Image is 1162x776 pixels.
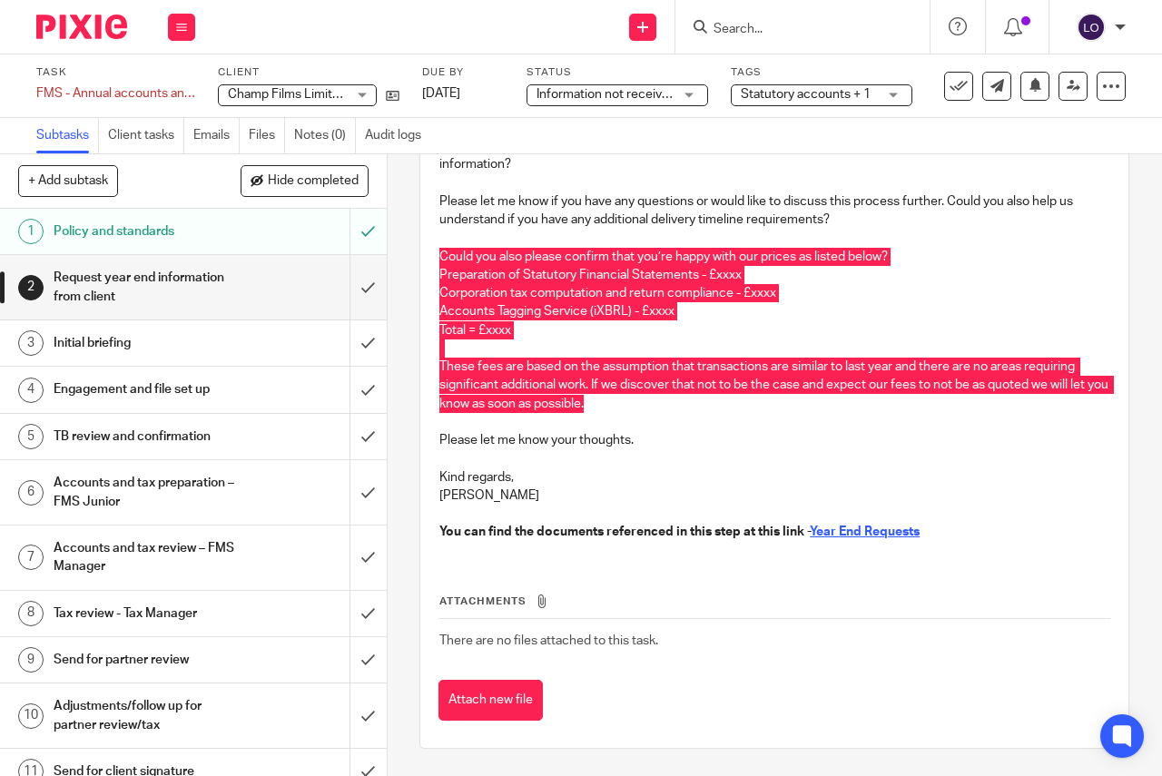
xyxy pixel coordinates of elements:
label: Client [218,65,399,80]
a: Notes (0) [294,118,356,153]
div: 7 [18,545,44,570]
label: Task [36,65,195,80]
p: Could you also please confirm that you’re happy with our prices as listed below? [439,248,1109,266]
p: Corporation tax computation and return compliance - £xxxx [439,284,1109,302]
div: FMS - Annual accounts and corporation tax - [DATE] [36,84,195,103]
p: Kind regards, [439,468,1109,486]
h1: Tax review - Tax Manager [54,600,239,627]
div: 6 [18,480,44,506]
button: Attach new file [438,680,543,721]
p: Please let me know your thoughts. [439,431,1109,449]
div: 9 [18,647,44,673]
div: 2 [18,275,44,300]
h1: Request year end information from client [54,264,239,310]
a: Subtasks [36,118,99,153]
label: Due by [422,65,504,80]
span: [DATE] [422,87,460,100]
a: Audit logs [365,118,430,153]
strong: You can find the documents referenced in this step at this link - [439,526,810,538]
div: 3 [18,330,44,356]
p: Total = £xxxx [439,321,1109,339]
span: Information not received [537,88,676,101]
h1: Policy and standards [54,218,239,245]
label: Tags [731,65,912,80]
span: Hide completed [268,174,359,189]
h1: Accounts and tax preparation – FMS Junior [54,469,239,516]
a: Emails [193,118,240,153]
span: There are no files attached to this task. [439,634,658,647]
h1: Send for partner review [54,646,239,673]
div: 4 [18,378,44,403]
img: Pixie [36,15,127,39]
button: Hide completed [241,165,369,196]
a: Files [249,118,285,153]
p: [PERSON_NAME] [439,486,1109,505]
p: Accounts Tagging Service (iXBRL) - £xxxx [439,302,1109,320]
input: Search [712,22,875,38]
h1: Accounts and tax review – FMS Manager [54,535,239,581]
div: FMS - Annual accounts and corporation tax - March 2025 [36,84,195,103]
div: 8 [18,601,44,626]
div: 1 [18,219,44,244]
span: Attachments [439,596,527,606]
label: Status [527,65,708,80]
button: + Add subtask [18,165,118,196]
div: 10 [18,703,44,729]
span: Champ Films Limited [228,88,347,101]
h1: Initial briefing [54,329,239,357]
img: svg%3E [1077,13,1106,42]
p: Preparation of Statutory Financial Statements - £xxxx [439,266,1109,284]
h1: Engagement and file set up [54,376,239,403]
h1: TB review and confirmation [54,423,239,450]
a: Year End Requests [810,526,920,538]
p: These fees are based on the assumption that transactions are similar to last year and there are n... [439,358,1109,413]
div: 5 [18,424,44,449]
span: Statutory accounts + 1 [741,88,871,101]
p: Please let me know if you have any questions or would like to discuss this process further. Could... [439,192,1109,230]
h1: Adjustments/follow up for partner review/tax [54,693,239,739]
a: Client tasks [108,118,184,153]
